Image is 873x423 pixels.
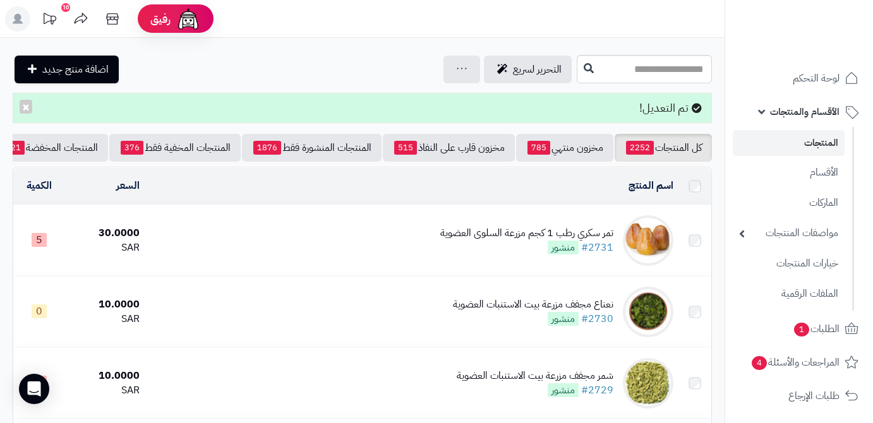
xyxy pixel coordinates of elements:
a: اسم المنتج [629,178,673,193]
a: المنتجات [733,130,845,156]
span: طلبات الإرجاع [788,387,840,405]
span: لوحة التحكم [793,69,840,87]
div: Open Intercom Messenger [19,374,49,404]
a: #2730 [581,311,613,326]
span: رفيق [150,11,171,27]
div: 10 [61,3,70,12]
div: شمر مجفف مزرعة بيت الاستنبات العضوية [457,369,613,383]
a: الملفات الرقمية [733,280,845,307]
a: مواصفات المنتجات [733,220,845,247]
a: #2731 [581,240,613,255]
span: 4 [752,355,768,370]
a: #2729 [581,383,613,398]
a: مخزون قارب على النفاذ515 [383,134,515,162]
a: تحديثات المنصة [33,6,65,35]
div: SAR [69,241,139,255]
span: 5 [32,233,47,247]
div: SAR [69,312,139,326]
a: المراجعات والأسئلة4 [733,347,865,378]
span: 1876 [253,141,281,155]
span: المراجعات والأسئلة [750,354,840,371]
a: الأقسام [733,159,845,186]
img: تمر سكري رطب 1 كجم مزرعة السلوى العضوية [623,215,673,266]
button: × [20,100,32,114]
img: ai-face.png [176,6,201,32]
a: لوحة التحكم [733,63,865,93]
a: اضافة منتج جديد [15,56,119,83]
a: التحرير لسريع [484,56,572,83]
img: logo-2.png [787,27,861,53]
span: منشور [548,312,579,326]
div: 10.0000 [69,369,139,383]
a: المنتجات المخفية فقط376 [109,134,241,162]
span: 515 [394,141,417,155]
a: المنتجات المنشورة فقط1876 [242,134,382,162]
span: 376 [121,141,143,155]
span: التحرير لسريع [513,62,562,77]
a: الماركات [733,189,845,217]
span: 21 [7,141,25,155]
img: شمر مجفف مزرعة بيت الاستنبات العضوية [623,358,673,408]
img: نعناع مجفف مزرعة بيت الاستنبات العضوية [623,287,673,337]
span: منشور [548,383,579,397]
div: تمر سكري رطب 1 كجم مزرعة السلوى العضوية [440,226,613,241]
a: طلبات الإرجاع [733,381,865,411]
span: 0 [32,304,47,318]
span: الأقسام والمنتجات [770,103,840,121]
a: مخزون منتهي785 [516,134,613,162]
div: SAR [69,383,139,398]
a: كل المنتجات2252 [615,134,712,162]
span: الطلبات [793,320,840,338]
span: اضافة منتج جديد [42,62,109,77]
div: 10.0000 [69,297,139,312]
span: 1 [794,322,810,337]
div: تم التعديل! [13,93,712,123]
div: نعناع مجفف مزرعة بيت الاستنبات العضوية [453,297,613,312]
a: الطلبات1 [733,314,865,344]
span: منشور [548,241,579,254]
span: 2252 [626,141,654,155]
div: 30.0000 [69,226,139,241]
a: خيارات المنتجات [733,250,845,277]
a: السعر [116,178,140,193]
span: 785 [527,141,550,155]
a: الكمية [27,178,52,193]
